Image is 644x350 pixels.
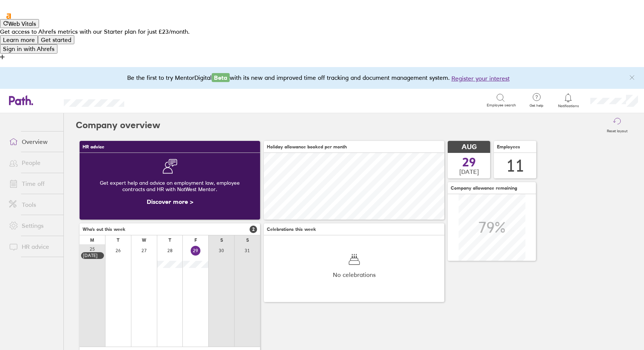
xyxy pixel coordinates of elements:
[83,227,125,232] span: Who's out this week
[459,168,479,175] span: [DATE]
[147,198,193,205] a: Discover more >
[86,174,254,198] div: Get expert help and advice on employment law, employee contracts and HR with NatWest Mentor.
[144,97,164,104] div: Search
[3,155,63,170] a: People
[38,35,74,44] button: Get started
[76,113,160,137] h2: Company overview
[497,144,520,150] span: Employees
[3,134,63,149] a: Overview
[556,93,581,108] a: Notifications
[451,74,510,83] button: Register your interest
[117,238,119,243] div: T
[83,144,104,150] span: HR advice
[83,253,102,258] div: [DATE]
[3,218,63,233] a: Settings
[220,238,223,243] div: S
[462,156,476,168] span: 29
[267,227,316,232] span: Celebrations this week
[127,73,517,83] div: Be the first to try MentorDigital with its new and improved time off tracking and document manage...
[524,103,549,108] span: Get help
[246,238,249,243] div: S
[250,226,257,233] span: 2
[169,238,171,243] div: T
[212,73,230,82] span: Beta
[142,238,146,243] div: W
[556,104,581,108] span: Notifications
[90,238,94,243] div: M
[333,271,376,278] span: No celebrations
[3,239,63,254] a: HR advice
[602,113,632,137] button: Reset layout
[487,103,516,108] span: Employee search
[267,144,347,150] span: Holiday allowance booked per month
[506,156,524,175] div: 11
[602,127,632,133] label: Reset layout
[8,20,36,27] span: Web Vitals
[194,238,197,243] div: F
[451,185,517,191] span: Company allowance remaining
[462,143,477,151] span: AUG
[3,176,63,191] a: Time off
[3,45,54,52] span: Sign in with Ahrefs
[3,197,63,212] a: Tools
